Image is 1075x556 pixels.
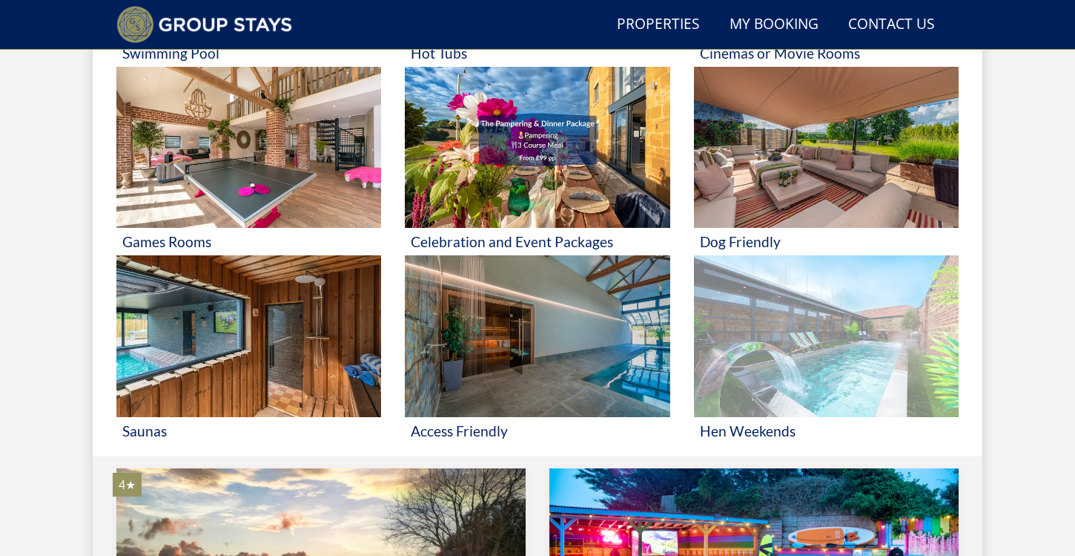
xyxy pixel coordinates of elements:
img: 'Access Friendly' - Large Group Accommodation Holiday Ideas [405,255,669,417]
img: 'Saunas' - Large Group Accommodation Holiday Ideas [116,255,381,417]
a: 'Celebration and Event Packages' - Large Group Accommodation Holiday Ideas Celebration and Event ... [405,67,669,256]
a: 'Games Rooms' - Large Group Accommodation Holiday Ideas Games Rooms [116,67,381,256]
h3: Access Friendly [411,423,664,439]
img: 'Celebration and Event Packages' - Large Group Accommodation Holiday Ideas [405,67,669,229]
img: Group Stays [116,6,292,43]
img: 'Games Rooms' - Large Group Accommodation Holiday Ideas [116,67,381,229]
h3: Cinemas or Movie Rooms [700,45,953,61]
h3: Swimming Pool [122,45,375,61]
img: 'Dog Friendly' - Large Group Accommodation Holiday Ideas [694,67,959,229]
h3: Hot Tubs [411,45,664,61]
a: 'Access Friendly' - Large Group Accommodation Holiday Ideas Access Friendly [405,255,669,445]
h3: Games Rooms [122,234,375,249]
a: Contact Us [842,8,941,42]
a: Properties [611,8,706,42]
span: BELLUS has a 4 star rating under the Quality in Tourism Scheme [119,477,136,493]
a: 'Saunas' - Large Group Accommodation Holiday Ideas Saunas [116,255,381,445]
h3: Hen Weekends [700,423,953,439]
h3: Saunas [122,423,375,439]
a: 'Dog Friendly' - Large Group Accommodation Holiday Ideas Dog Friendly [694,67,959,256]
img: 'Hen Weekends' - Large Group Accommodation Holiday Ideas [694,255,959,417]
a: My Booking [724,8,824,42]
h3: Celebration and Event Packages [411,234,664,249]
a: 'Hen Weekends' - Large Group Accommodation Holiday Ideas Hen Weekends [694,255,959,445]
h3: Dog Friendly [700,234,953,249]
